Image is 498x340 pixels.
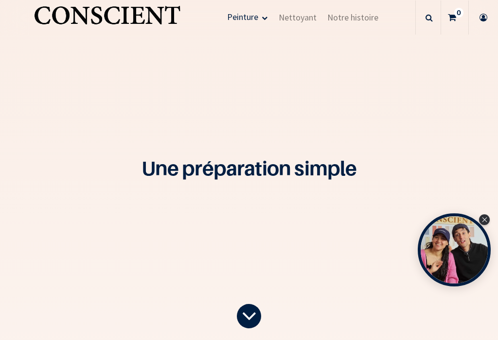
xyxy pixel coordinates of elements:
span: Logo of Conscient [32,0,182,39]
a: 0 [441,0,468,35]
h1: Une préparation simple [66,158,432,178]
div: Tolstoy bubble widget [418,213,491,286]
div: Open Tolstoy [418,213,491,286]
span: Peinture [227,11,258,22]
img: Conscient [32,0,182,39]
div: Close Tolstoy widget [479,214,490,225]
a: Logo of Conscient [32,0,182,35]
iframe: Tidio Chat [448,277,494,323]
sup: 0 [454,8,463,18]
span: Notre histoire [327,12,378,23]
div: Open Tolstoy widget [418,213,491,286]
span: Nettoyant [279,12,317,23]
